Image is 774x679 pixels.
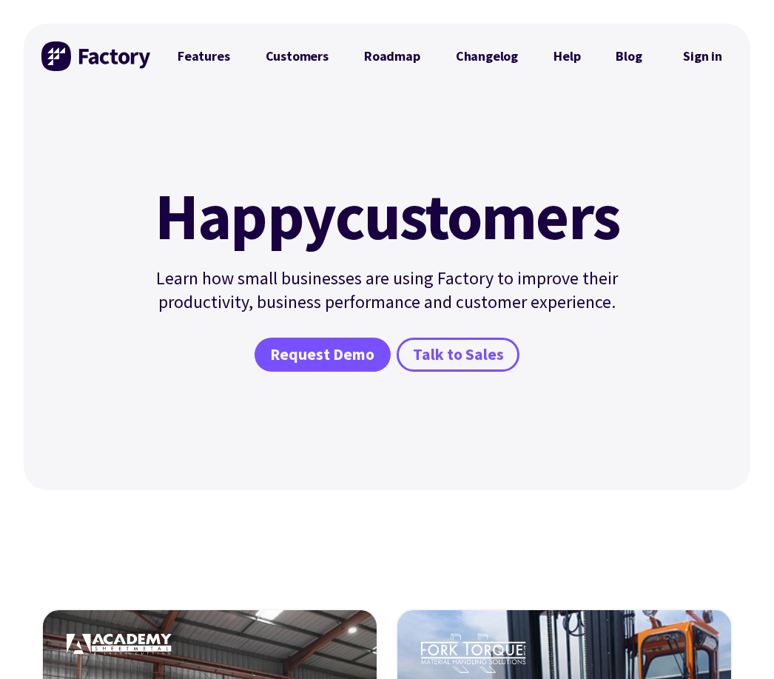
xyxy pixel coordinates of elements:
img: Factory [41,41,152,71]
mark: Happy [155,184,335,249]
a: Help [536,41,598,71]
span: Talk to Sales [413,344,504,366]
a: Talk to Sales [397,338,519,372]
h1: customers [146,184,628,249]
a: Features [160,41,248,71]
a: Request Demo [255,338,391,372]
a: Changelog [438,41,536,71]
a: Sign in [673,39,733,73]
p: Learn how small businesses are using Factory to improve their productivity, business performance ... [146,267,628,314]
span: Request Demo [270,344,374,366]
nav: Primary Navigation [160,41,660,71]
a: Blog [598,41,659,71]
a: Customers [248,41,346,71]
a: Roadmap [346,41,438,71]
nav: Secondary Navigation [673,39,733,73]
